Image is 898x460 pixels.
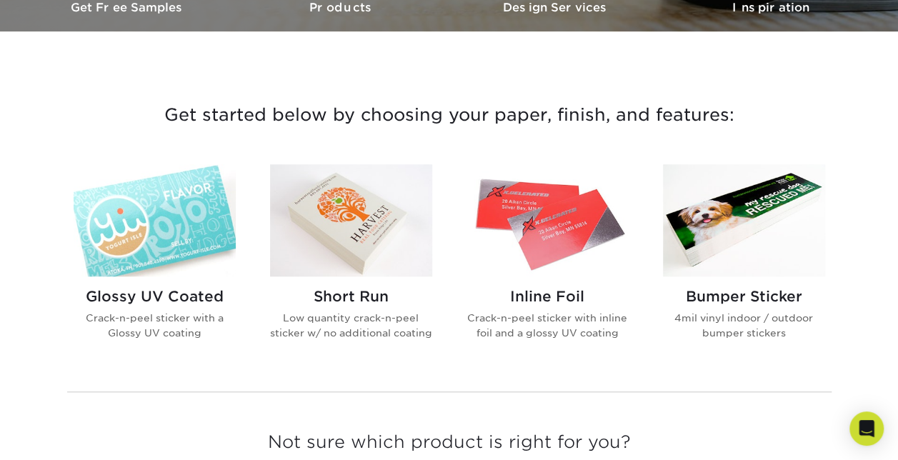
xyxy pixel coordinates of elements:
h3: Design Services [449,1,664,14]
img: Inline Foil Stickers [467,164,629,276]
h3: Get started below by choosing your paper, finish, and features: [31,83,867,147]
a: Inline Foil Stickers Inline Foil Crack-n-peel sticker with inline foil and a glossy UV coating [467,164,629,363]
a: Glossy UV Coated Stickers Glossy UV Coated Crack-n-peel sticker with a Glossy UV coating [74,164,236,363]
h2: Glossy UV Coated [74,288,236,305]
div: Open Intercom Messenger [849,411,884,446]
h3: Products [235,1,449,14]
h3: Inspiration [664,1,878,14]
p: Crack-n-peel sticker with inline foil and a glossy UV coating [467,311,629,340]
h2: Bumper Sticker [663,288,825,305]
img: Short Run Stickers [270,164,432,276]
a: Bumper Sticker Stickers Bumper Sticker 4mil vinyl indoor / outdoor bumper stickers [663,164,825,363]
p: Crack-n-peel sticker with a Glossy UV coating [74,311,236,340]
h2: Inline Foil [467,288,629,305]
img: Glossy UV Coated Stickers [74,164,236,276]
h3: Get Free Samples [21,1,235,14]
p: 4mil vinyl indoor / outdoor bumper stickers [663,311,825,340]
a: Short Run Stickers Short Run Low quantity crack-n-peel sticker w/ no additional coating [270,164,432,363]
h2: Short Run [270,288,432,305]
img: Bumper Sticker Stickers [663,164,825,276]
p: Low quantity crack-n-peel sticker w/ no additional coating [270,311,432,340]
